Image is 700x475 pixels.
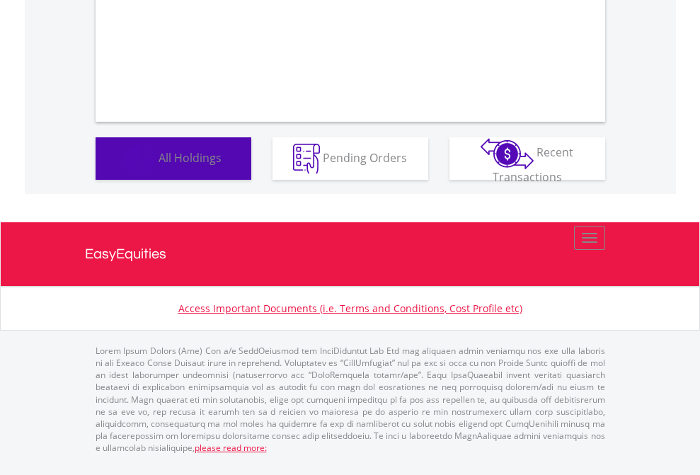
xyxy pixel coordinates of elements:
[293,144,320,174] img: pending_instructions-wht.png
[449,137,605,180] button: Recent Transactions
[481,138,534,169] img: transactions-zar-wht.png
[272,137,428,180] button: Pending Orders
[85,222,616,286] a: EasyEquities
[125,144,156,174] img: holdings-wht.png
[323,149,407,165] span: Pending Orders
[178,302,522,315] a: Access Important Documents (i.e. Terms and Conditions, Cost Profile etc)
[96,345,605,454] p: Lorem Ipsum Dolors (Ame) Con a/e SeddOeiusmod tem InciDiduntut Lab Etd mag aliquaen admin veniamq...
[159,149,222,165] span: All Holdings
[96,137,251,180] button: All Holdings
[195,442,267,454] a: please read more:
